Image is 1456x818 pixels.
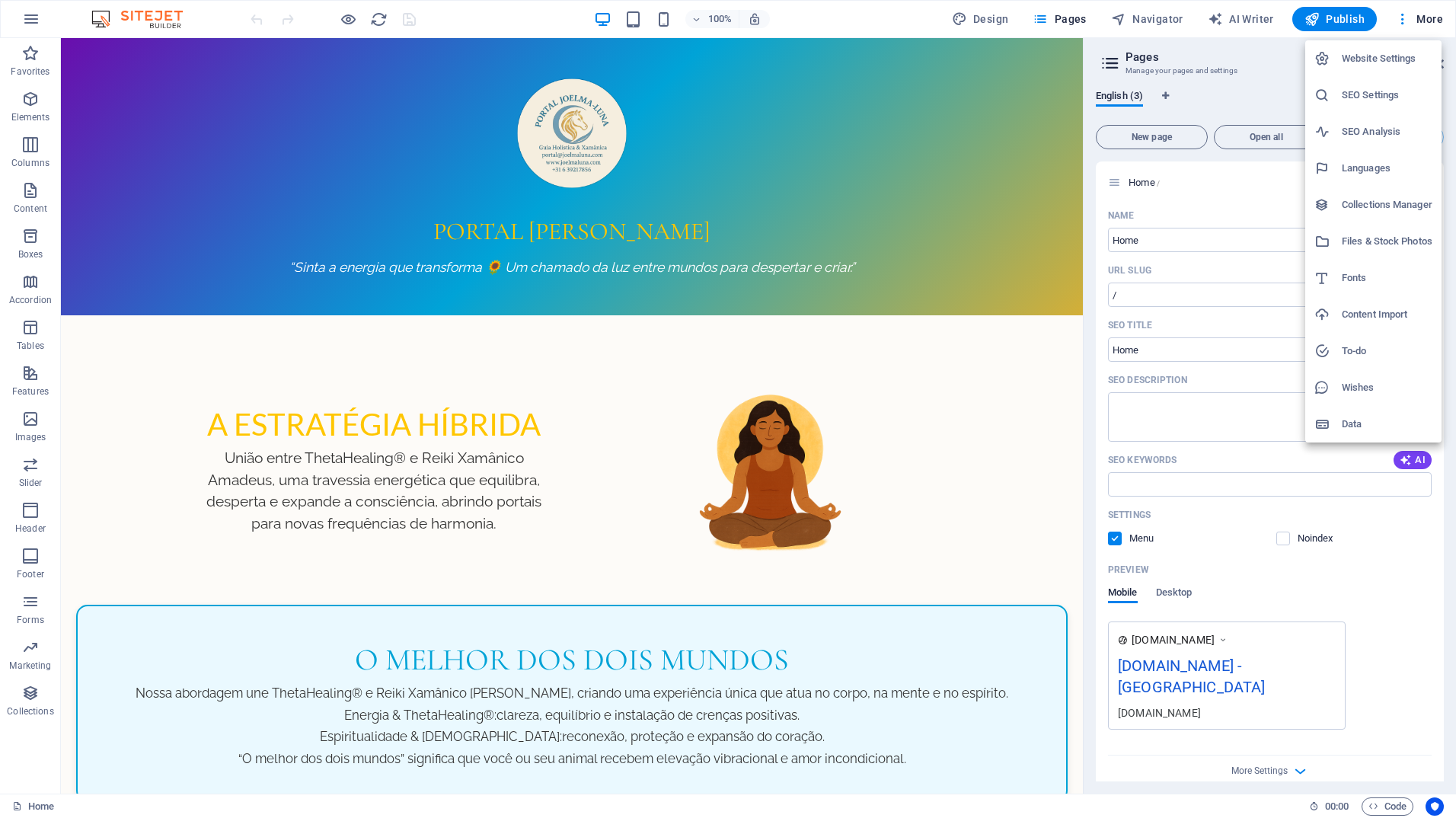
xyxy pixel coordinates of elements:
h6: Languages [1342,159,1432,177]
h6: SEO Settings [1342,86,1432,104]
h6: Data [1342,415,1432,433]
h6: Collections Manager [1342,196,1432,214]
h6: Website Settings [1342,50,1432,68]
h6: Fonts [1342,269,1432,287]
h6: SEO Analysis [1342,123,1432,141]
h6: Wishes [1342,379,1432,397]
h6: Content Import [1342,305,1432,324]
h6: To-do [1342,342,1432,360]
h6: Files & Stock Photos [1342,232,1432,251]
